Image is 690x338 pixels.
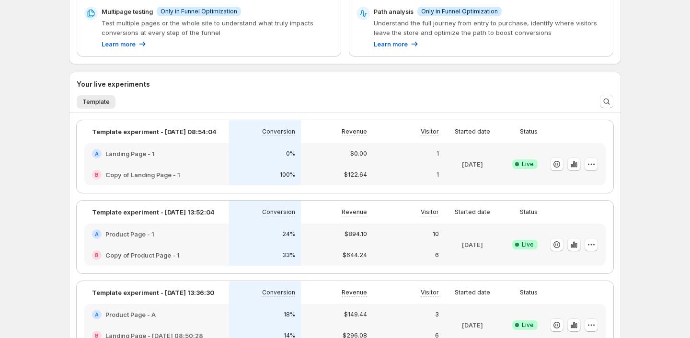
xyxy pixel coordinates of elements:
h2: Landing Page - 1 [105,149,155,158]
p: 1 [437,171,439,179]
p: 18% [284,311,295,318]
p: $894.10 [345,230,367,238]
p: 6 [435,251,439,259]
p: [DATE] [462,240,483,249]
p: Conversion [262,128,295,135]
p: 3 [435,311,439,318]
p: 10 [433,230,439,238]
h2: B [95,252,99,258]
h2: Product Page - A [105,310,156,319]
p: Started date [455,289,490,296]
p: 33% [282,251,295,259]
p: Learn more [374,39,408,49]
p: 24% [282,230,295,238]
p: Template experiment - [DATE] 13:36:30 [92,288,214,297]
p: Status [520,208,538,216]
p: $149.44 [344,311,367,318]
p: $644.24 [343,251,367,259]
p: Understand the full journey from entry to purchase, identify where visitors leave the store and o... [374,18,606,37]
span: Only in Funnel Optimization [421,8,498,15]
span: Live [522,321,534,329]
a: Learn more [102,39,147,49]
p: Started date [455,208,490,216]
p: Revenue [342,289,367,296]
p: Template experiment - [DATE] 13:52:04 [92,207,215,217]
p: Status [520,289,538,296]
p: $122.64 [344,171,367,179]
p: Visitor [421,128,439,135]
button: Search and filter results [600,95,613,108]
a: Learn more [374,39,419,49]
p: 1 [437,150,439,158]
p: Visitor [421,208,439,216]
p: 100% [280,171,295,179]
h3: Your live experiments [77,79,150,89]
p: Learn more [102,39,136,49]
p: Revenue [342,208,367,216]
h2: A [95,231,99,237]
h2: Product Page - 1 [105,229,154,239]
p: Revenue [342,128,367,135]
p: 0% [286,150,295,158]
p: Test multiple pages or the whole site to understand what truly impacts conversions at every step ... [102,18,333,37]
h2: Copy of Product Page - 1 [105,250,180,260]
p: $0.00 [350,150,367,158]
p: Status [520,128,538,135]
p: Multipage testing [102,7,153,16]
h2: Copy of Landing Page - 1 [105,170,180,180]
p: Path analysis [374,7,414,16]
p: Visitor [421,289,439,296]
span: Live [522,160,534,168]
p: Template experiment - [DATE] 08:54:04 [92,127,217,136]
p: Started date [455,128,490,135]
span: Template [82,98,110,106]
span: Live [522,241,534,248]
h2: A [95,151,99,157]
p: [DATE] [462,320,483,330]
p: [DATE] [462,159,483,169]
h2: B [95,172,99,178]
p: Conversion [262,208,295,216]
p: Conversion [262,289,295,296]
h2: A [95,312,99,317]
span: Only in Funnel Optimization [161,8,237,15]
